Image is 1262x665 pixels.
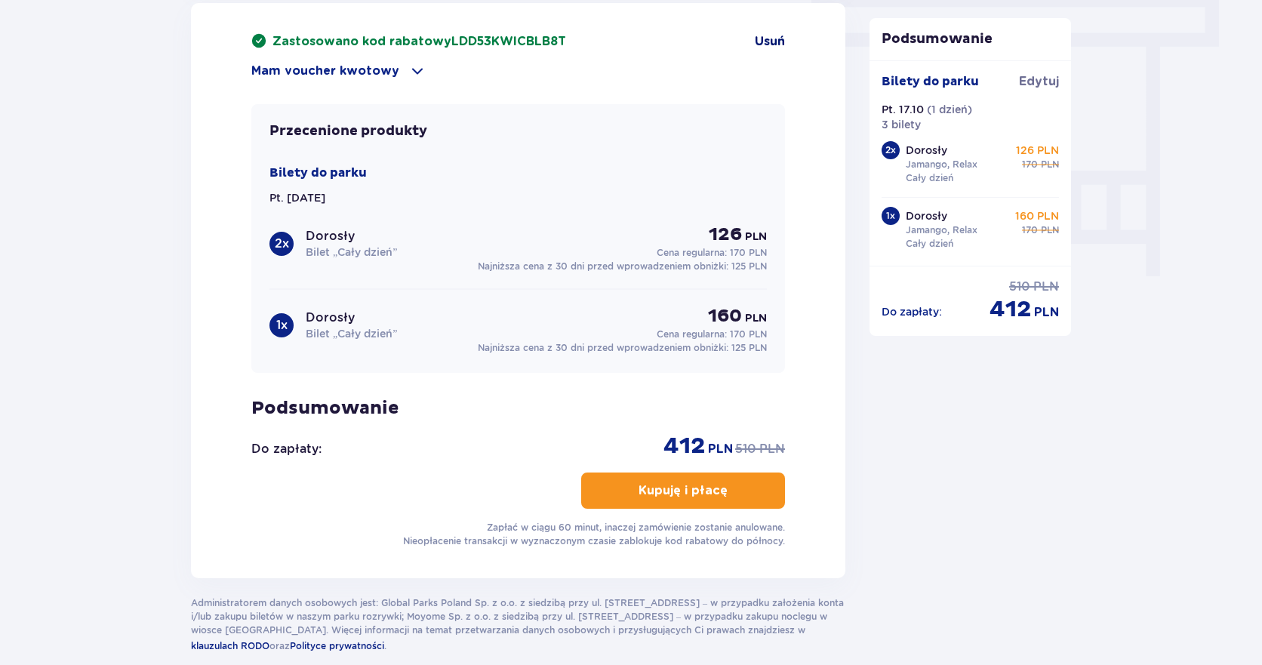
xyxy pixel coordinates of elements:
[709,223,742,246] span: 126
[451,35,566,48] span: LDD53KWICBLB8T
[882,117,921,132] p: 3 bilety
[251,33,266,48] img: rounded green checkmark
[1019,73,1059,90] span: Edytuj
[870,30,1072,48] p: Podsumowanie
[708,305,742,328] span: 160
[251,63,399,79] p: Mam voucher kwotowy
[269,190,325,205] p: Pt. [DATE]
[581,473,785,509] button: Kupuję i płacę
[1022,158,1038,171] span: 170
[1016,143,1059,158] p: 126 PLN
[1015,208,1059,223] p: 160 PLN
[990,295,1031,324] span: 412
[1009,279,1030,295] span: 510
[735,441,756,457] span: 510
[882,207,900,225] div: 1 x
[708,441,733,457] span: PLN
[306,228,355,245] p: Dorosły
[269,313,294,337] div: 1 x
[882,102,924,117] p: Pt. 17.10
[403,521,785,548] p: Zapłać w ciągu 60 minut, inaczej zamówienie zostanie anulowane. Nieopłacenie transakcji w wyznacz...
[639,482,728,499] p: Kupuję i płacę
[272,33,566,50] p: Zastosowano kod rabatowy
[191,596,845,654] p: Administratorem danych osobowych jest: Global Parks Poland Sp. z o.o. z siedzibą przy ul. [STREET...
[906,223,977,237] p: Jamango, Relax
[663,432,705,460] span: 412
[1033,279,1059,295] span: PLN
[1022,223,1038,237] span: 170
[269,232,294,256] div: 2 x
[882,141,900,159] div: 2 x
[191,637,269,654] a: klauzulach RODO
[731,342,767,353] span: 125 PLN
[290,640,384,651] span: Polityce prywatności
[269,122,427,140] p: Przecenione produkty
[478,341,767,355] p: Najniższa cena z 30 dni przed wprowadzeniem obniżki:
[745,229,767,245] span: PLN
[657,328,767,341] p: Cena regularna:
[730,247,767,258] span: 170 PLN
[759,441,785,457] span: PLN
[478,260,767,273] p: Najniższa cena z 30 dni przed wprowadzeniem obniżki:
[906,171,953,185] p: Cały dzień
[306,245,397,260] p: Bilet „Cały dzień”
[906,208,947,223] p: Dorosły
[251,441,322,457] p: Do zapłaty :
[927,102,972,117] p: ( 1 dzień )
[269,165,367,181] p: Bilety do parku
[191,640,269,651] span: klauzulach RODO
[730,328,767,340] span: 170 PLN
[306,309,355,326] p: Dorosły
[1034,304,1059,321] span: PLN
[745,311,767,326] span: PLN
[251,397,785,420] p: Podsumowanie
[882,73,979,90] p: Bilety do parku
[731,260,767,272] span: 125 PLN
[755,33,785,50] a: Usuń
[1041,158,1059,171] span: PLN
[306,326,397,341] p: Bilet „Cały dzień”
[290,637,384,654] a: Polityce prywatności
[882,304,942,319] p: Do zapłaty :
[657,246,767,260] p: Cena regularna:
[906,237,953,251] p: Cały dzień
[906,158,977,171] p: Jamango, Relax
[906,143,947,158] p: Dorosły
[1041,223,1059,237] span: PLN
